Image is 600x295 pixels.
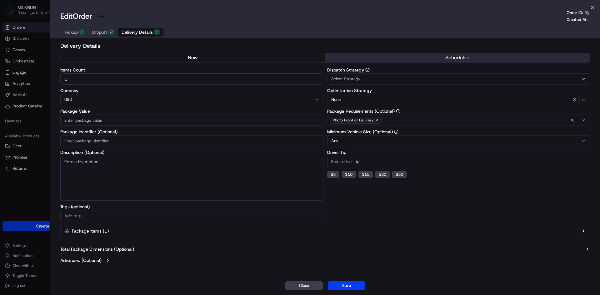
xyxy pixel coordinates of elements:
input: Enter package value [60,115,323,126]
button: $15 [358,171,373,178]
button: now [61,53,325,62]
label: Minimum Vehicle Size (Optional) [327,130,590,134]
label: Description (Optional) [60,150,323,155]
button: Close [285,281,323,290]
label: Package Identifier (Optional) [60,130,323,134]
button: Total Package Dimensions (Optional) [60,246,590,252]
button: $30 [375,171,390,178]
span: Order [73,11,92,21]
button: $5 [327,171,339,178]
span: Dropoff [92,29,107,35]
button: $50 [392,171,407,178]
label: Driver Tip [327,150,590,155]
span: Delivery Details [122,29,153,35]
label: Advanced (Optional) [60,257,102,263]
label: Currency [60,88,323,93]
label: Tags (optional) [60,204,323,209]
input: Add tags [63,212,321,219]
label: Items Count [60,68,323,72]
span: Pickup [65,29,78,35]
p: Order ID: [567,10,583,16]
h1: Edit [60,11,92,21]
button: Save [328,281,365,290]
button: Dispatch Strategy [365,68,370,72]
button: Package Requirements (Optional) [396,109,400,113]
label: Package Requirements (Optional) [327,109,590,113]
button: Advanced (Optional) [60,257,590,263]
input: Enter package identifier [60,135,323,146]
button: Photo Proof of Delivery [327,115,590,126]
button: None [327,94,590,105]
label: Total Package Dimensions (Optional) [60,246,134,252]
button: Minimum Vehicle Size (Optional) [394,130,398,134]
input: Enter driver tip [327,156,590,167]
input: Enter items count [60,73,323,85]
span: None [331,97,341,102]
button: scheduled [325,53,590,62]
label: Package Value [60,109,323,113]
button: Package Items (1) [60,224,590,238]
button: $10 [342,171,356,178]
p: Created At: [567,17,587,22]
label: Dispatch Strategy [327,68,590,72]
h2: Delivery Details [60,42,590,50]
span: Select Strategy [331,76,361,82]
button: Select Strategy [327,73,590,85]
span: Photo Proof of Delivery [333,118,374,123]
label: Package Items ( 1 ) [72,228,109,234]
label: Optimization Strategy [327,88,590,93]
